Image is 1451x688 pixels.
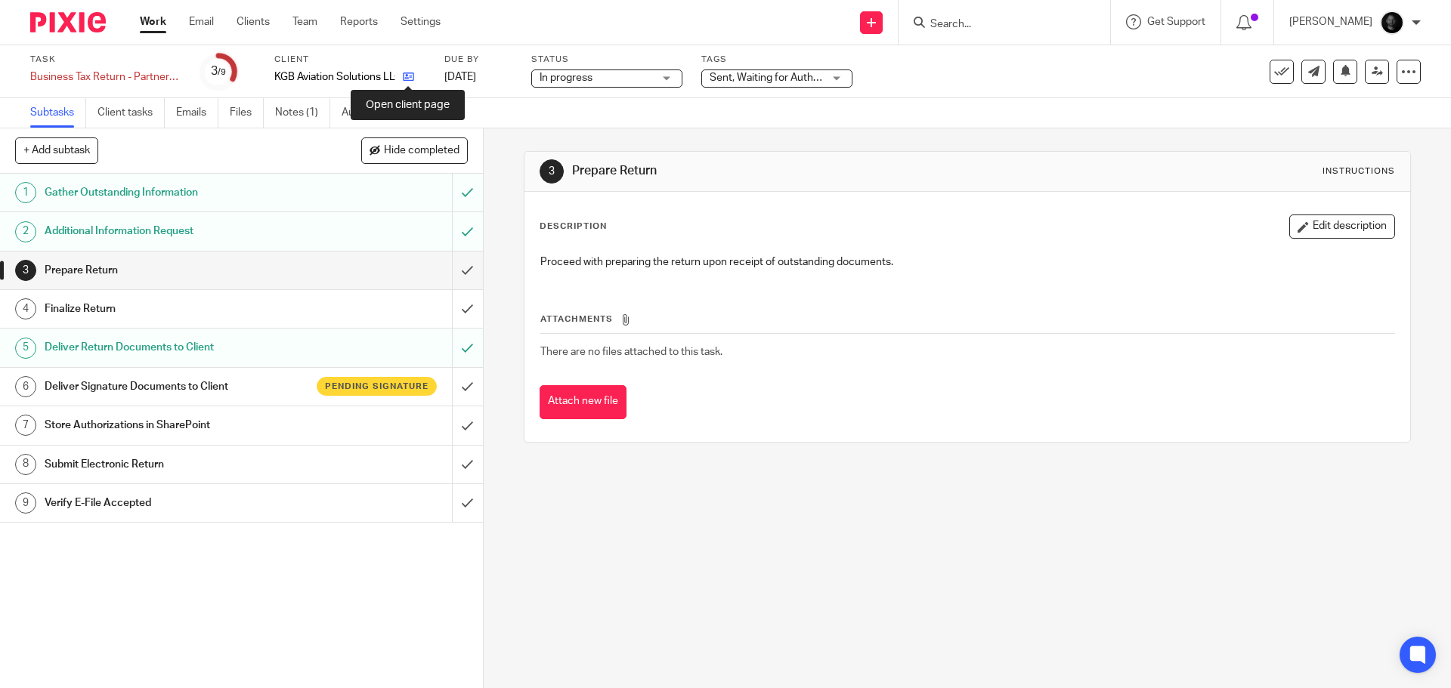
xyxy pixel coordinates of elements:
div: Business Tax Return - Partnership- On Extension [30,69,181,85]
h1: Submit Electronic Return [45,453,306,476]
p: Proceed with preparing the return upon receipt of outstanding documents. [540,255,1394,270]
p: KGB Aviation Solutions LLC [274,69,395,85]
span: Attachments [540,315,613,323]
div: 1 [15,182,36,203]
span: Hide completed [384,145,459,157]
a: Email [189,14,214,29]
p: Description [540,221,607,233]
h1: Store Authorizations in SharePoint [45,414,306,437]
div: 3 [540,159,564,184]
div: 2 [15,221,36,242]
h1: Gather Outstanding Information [45,181,306,204]
a: Work [140,14,166,29]
a: Team [292,14,317,29]
p: [PERSON_NAME] [1289,14,1372,29]
label: Due by [444,54,512,66]
div: 6 [15,376,36,397]
button: Hide completed [361,137,468,163]
button: + Add subtask [15,137,98,163]
div: 4 [15,298,36,319]
span: In progress [540,73,592,83]
h1: Verify E-File Accepted [45,492,306,514]
div: 5 [15,338,36,359]
a: Notes (1) [275,98,330,128]
span: Get Support [1147,17,1205,27]
input: Search [929,18,1065,32]
h1: Finalize Return [45,298,306,320]
div: 8 [15,454,36,475]
h1: Deliver Return Documents to Client [45,336,306,359]
div: Instructions [1323,165,1395,177]
label: Status [531,54,682,66]
span: There are no files attached to this task. [540,347,722,357]
div: 3 [211,63,226,80]
div: 3 [15,260,36,281]
button: Edit description [1289,214,1395,239]
span: Pending signature [325,380,428,393]
img: Chris.jpg [1380,11,1404,35]
button: Attach new file [540,385,626,419]
small: /9 [218,68,226,76]
a: Client tasks [97,98,165,128]
label: Tags [701,54,852,66]
h1: Additional Information Request [45,220,306,242]
span: [DATE] [444,72,476,82]
div: 7 [15,415,36,436]
img: Pixie [30,12,106,32]
a: Emails [176,98,218,128]
a: Reports [340,14,378,29]
h1: Prepare Return [572,163,1000,179]
span: Sent, Waiting for Authorization + 2 [710,73,870,83]
a: Clients [237,14,270,29]
a: Settings [401,14,441,29]
h1: Deliver Signature Documents to Client [45,375,306,398]
a: Audit logs [342,98,400,128]
a: Subtasks [30,98,86,128]
a: Files [230,98,264,128]
label: Task [30,54,181,66]
label: Client [274,54,425,66]
h1: Prepare Return [45,259,306,282]
div: 9 [15,492,36,514]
